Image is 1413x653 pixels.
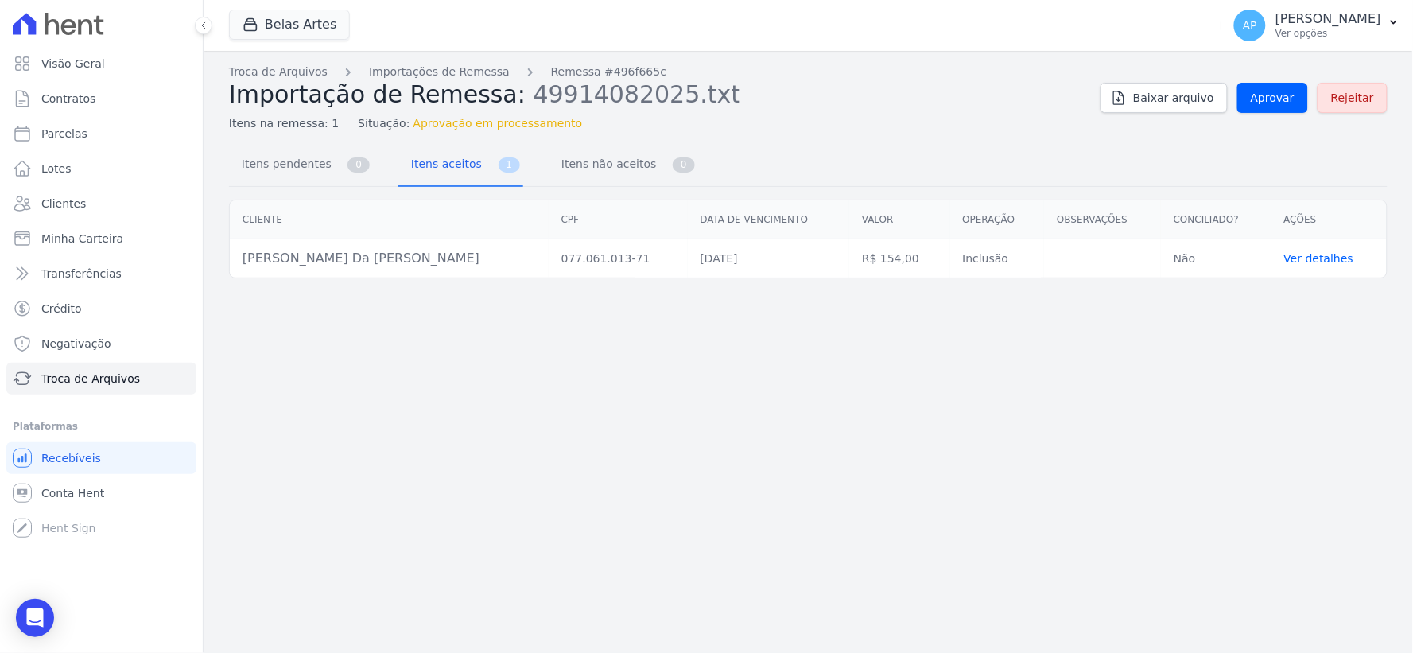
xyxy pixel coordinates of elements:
a: Remessa #496f665c [551,64,666,80]
a: Minha Carteira [6,223,196,255]
th: Conciliado? [1161,200,1271,239]
span: Aprovação em processamento [413,115,583,132]
span: Parcelas [41,126,87,142]
span: Baixar arquivo [1133,90,1214,106]
a: Parcelas [6,118,196,150]
a: Clientes [6,188,196,220]
span: Contratos [41,91,95,107]
p: [PERSON_NAME] [1275,11,1381,27]
span: Crédito [41,301,82,317]
a: Negativação [6,328,196,360]
td: [PERSON_NAME] Da [PERSON_NAME] [230,239,549,278]
a: Visão Geral [6,48,196,80]
span: 49914082025.txt [534,79,741,108]
p: Ver opções [1275,27,1381,40]
a: Troca de Arquivos [6,363,196,395]
span: Rejeitar [1331,90,1374,106]
div: Plataformas [13,417,190,436]
span: Negativação [41,336,111,352]
span: 0 [673,157,695,173]
span: Clientes [41,196,86,212]
span: 0 [347,157,370,173]
a: Conta Hent [6,477,196,509]
th: Ações [1271,200,1387,239]
span: Transferências [41,266,122,282]
span: Itens pendentes [232,148,335,180]
button: Belas Artes [229,10,350,40]
th: Observações [1044,200,1161,239]
div: Open Intercom Messenger [16,599,54,637]
span: Conta Hent [41,485,104,501]
a: Itens não aceitos 0 [549,145,698,187]
td: [DATE] [688,239,850,278]
a: Lotes [6,153,196,185]
td: 077.061.013-71 [549,239,688,278]
span: Troca de Arquivos [41,371,140,387]
a: Contratos [6,83,196,115]
span: Aprovar [1251,90,1295,106]
td: Inclusão [950,239,1045,278]
nav: Breadcrumb [229,64,1088,80]
a: Importações de Remessa [369,64,510,80]
span: Importação de Remessa: [229,80,526,108]
th: Valor [849,200,949,239]
span: Itens aceitos [402,148,485,180]
span: Lotes [41,161,72,177]
td: Não [1161,239,1271,278]
span: Minha Carteira [41,231,123,247]
td: R$ 154,00 [849,239,949,278]
a: Recebíveis [6,442,196,474]
th: Data de vencimento [688,200,850,239]
span: Itens não aceitos [552,148,659,180]
button: AP [PERSON_NAME] Ver opções [1221,3,1413,48]
span: Situação: [358,115,410,132]
span: Recebíveis [41,450,101,466]
a: Itens aceitos 1 [398,145,523,187]
th: CPF [549,200,688,239]
th: Cliente [230,200,549,239]
a: Crédito [6,293,196,325]
a: Aprovar [1237,83,1308,113]
span: AP [1243,20,1257,31]
a: Rejeitar [1318,83,1388,113]
th: Operação [950,200,1045,239]
span: 1 [499,157,521,173]
a: Troca de Arquivos [229,64,328,80]
a: Transferências [6,258,196,290]
span: Itens na remessa: 1 [229,115,339,132]
a: Ver detalhes [1284,252,1354,265]
a: Baixar arquivo [1101,83,1228,113]
span: Visão Geral [41,56,105,72]
a: Itens pendentes 0 [229,145,373,187]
